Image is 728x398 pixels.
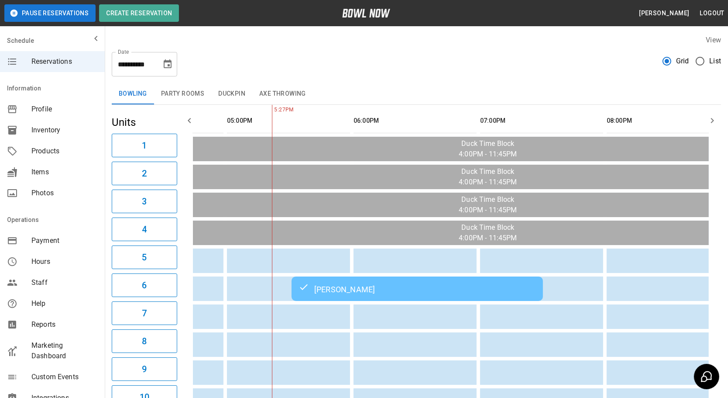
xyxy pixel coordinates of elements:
[142,362,147,376] h6: 9
[635,5,693,21] button: [PERSON_NAME]
[112,83,721,104] div: inventory tabs
[31,188,98,198] span: Photos
[252,83,313,104] button: Axe Throwing
[31,104,98,114] span: Profile
[112,83,154,104] button: Bowling
[31,277,98,288] span: Staff
[112,329,177,353] button: 8
[31,372,98,382] span: Custom Events
[142,306,147,320] h6: 7
[142,222,147,236] h6: 4
[31,235,98,246] span: Payment
[299,284,536,294] div: [PERSON_NAME]
[112,134,177,157] button: 1
[142,334,147,348] h6: 8
[112,218,177,241] button: 4
[342,9,390,17] img: logo
[142,194,147,208] h6: 3
[31,56,98,67] span: Reservations
[31,167,98,177] span: Items
[31,256,98,267] span: Hours
[112,190,177,213] button: 3
[31,146,98,156] span: Products
[706,36,721,44] label: View
[211,83,252,104] button: Duckpin
[697,5,728,21] button: Logout
[154,83,211,104] button: Party Rooms
[31,298,98,309] span: Help
[31,340,98,361] span: Marketing Dashboard
[227,108,350,133] th: 05:00PM
[676,56,689,66] span: Grid
[142,250,147,264] h6: 5
[31,125,98,135] span: Inventory
[112,246,177,269] button: 5
[142,278,147,292] h6: 6
[272,106,274,114] span: 5:27PM
[112,273,177,297] button: 6
[354,108,477,133] th: 06:00PM
[112,357,177,381] button: 9
[142,166,147,180] h6: 2
[4,4,96,22] button: Pause Reservations
[112,115,177,129] h5: Units
[480,108,603,133] th: 07:00PM
[112,301,177,325] button: 7
[159,55,176,73] button: Choose date, selected date is Oct 9, 2025
[31,319,98,330] span: Reports
[112,162,177,185] button: 2
[142,138,147,152] h6: 1
[99,4,179,22] button: Create Reservation
[709,56,721,66] span: List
